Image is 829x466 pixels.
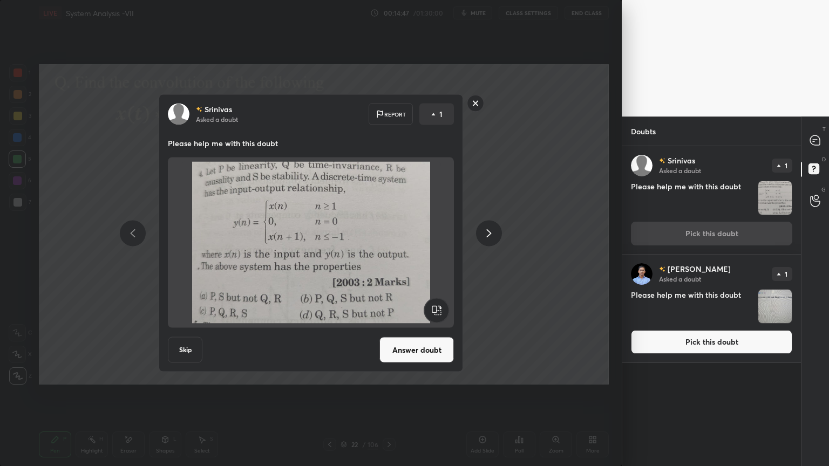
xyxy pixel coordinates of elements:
button: Answer doubt [379,337,454,363]
img: 1756732317X70V0T.jpeg [181,162,441,324]
p: Srinivas [205,105,232,114]
p: G [821,186,826,194]
p: 1 [785,162,787,169]
img: 1756732317X70V0T.jpeg [758,181,792,215]
p: T [823,125,826,133]
img: no-rating-badge.077c3623.svg [659,158,665,164]
img: default.png [168,104,189,125]
img: no-rating-badge.077c3623.svg [659,266,665,272]
p: Please help me with this doubt [168,138,454,149]
p: Srinivas [668,156,695,165]
h4: Please help me with this doubt [631,289,753,324]
p: [PERSON_NAME] [668,265,731,273]
img: default.png [631,155,653,176]
div: grid [622,146,801,466]
p: 1 [785,271,787,277]
p: Asked a doubt [196,115,238,124]
button: Pick this doubt [631,330,792,354]
img: bb1e332887524d04986e85b64645dbd7.jpg [631,263,653,285]
p: Doubts [622,117,664,146]
p: Asked a doubt [659,166,701,175]
p: D [822,155,826,163]
div: Report [369,104,413,125]
h4: Please help me with this doubt [631,181,753,215]
img: no-rating-badge.077c3623.svg [196,106,202,112]
p: Asked a doubt [659,275,701,283]
img: 1756732119S01C2G.JPEG [758,290,792,323]
button: Skip [168,337,202,363]
p: 1 [439,109,443,120]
